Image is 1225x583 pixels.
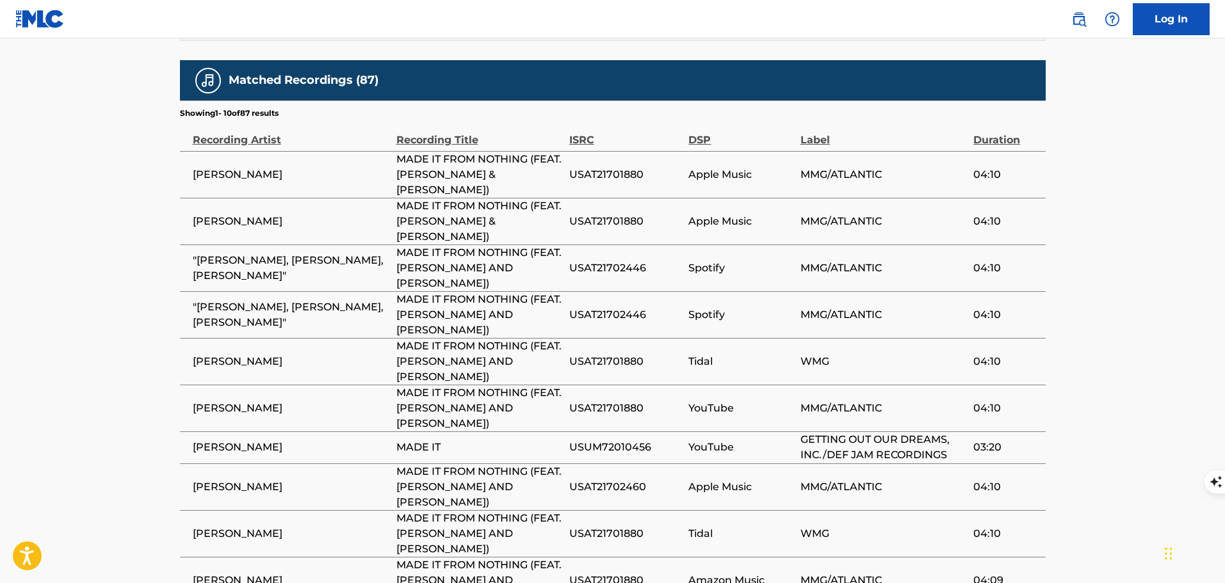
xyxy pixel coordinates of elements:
span: Spotify [688,260,793,276]
span: 04:10 [973,167,1039,182]
span: USAT21701880 [569,354,683,369]
span: MMG/ATLANTIC [800,307,967,323]
span: MADE IT FROM NOTHING (FEAT. [PERSON_NAME] & [PERSON_NAME]) [396,198,563,244]
span: USAT21701880 [569,214,683,229]
img: Matched Recordings [200,73,216,88]
span: YouTube [688,401,793,416]
span: 04:10 [973,354,1039,369]
span: 04:10 [973,260,1039,276]
span: MMG/ATLANTIC [800,214,967,229]
span: USAT21701880 [569,167,683,182]
span: MADE IT FROM NOTHING (FEAT. [PERSON_NAME] AND [PERSON_NAME]) [396,511,563,557]
img: help [1105,12,1120,27]
span: WMG [800,526,967,541]
span: MADE IT FROM NOTHING (FEAT. [PERSON_NAME] & [PERSON_NAME]) [396,152,563,198]
div: Label [800,119,967,148]
span: MADE IT FROM NOTHING (FEAT. [PERSON_NAME] AND [PERSON_NAME]) [396,385,563,431]
span: 03:20 [973,440,1039,455]
span: [PERSON_NAME] [193,214,390,229]
div: Drag [1165,534,1172,573]
span: MADE IT FROM NOTHING (FEAT. [PERSON_NAME] AND [PERSON_NAME]) [396,464,563,510]
img: search [1071,12,1087,27]
span: MMG/ATLANTIC [800,401,967,416]
span: USAT21701880 [569,401,683,416]
span: "[PERSON_NAME], [PERSON_NAME], [PERSON_NAME]" [193,299,390,330]
span: MADE IT FROM NOTHING (FEAT. [PERSON_NAME] AND [PERSON_NAME]) [396,339,563,385]
span: [PERSON_NAME] [193,440,390,455]
span: [PERSON_NAME] [193,479,390,495]
span: 04:10 [973,479,1039,495]
span: YouTube [688,440,793,455]
span: MMG/ATLANTIC [800,479,967,495]
div: Help [1099,6,1125,32]
span: WMG [800,354,967,369]
div: Recording Artist [193,119,390,148]
h5: Matched Recordings (87) [229,73,378,88]
span: MMG/ATLANTIC [800,260,967,276]
iframe: Chat Widget [1161,522,1225,583]
span: GETTING OUT OUR DREAMS, INC./DEF JAM RECORDINGS [800,432,967,463]
div: Recording Title [396,119,563,148]
div: ISRC [569,119,683,148]
span: USAT21702446 [569,260,683,276]
p: Showing 1 - 10 of 87 results [180,108,279,119]
span: MADE IT FROM NOTHING (FEAT. [PERSON_NAME] AND [PERSON_NAME]) [396,292,563,338]
span: Tidal [688,526,793,541]
span: [PERSON_NAME] [193,526,390,541]
span: [PERSON_NAME] [193,354,390,369]
span: Apple Music [688,214,793,229]
span: Apple Music [688,479,793,495]
span: 04:10 [973,401,1039,416]
img: MLC Logo [15,10,65,28]
span: 04:10 [973,214,1039,229]
span: USAT21702446 [569,307,683,323]
span: USAT21701880 [569,526,683,541]
a: Public Search [1066,6,1092,32]
span: USAT21702460 [569,479,683,495]
span: Apple Music [688,167,793,182]
span: [PERSON_NAME] [193,401,390,416]
span: MADE IT [396,440,563,455]
span: Tidal [688,354,793,369]
span: 04:10 [973,526,1039,541]
span: [PERSON_NAME] [193,167,390,182]
span: 04:10 [973,307,1039,323]
div: DSP [688,119,793,148]
span: MMG/ATLANTIC [800,167,967,182]
span: Spotify [688,307,793,323]
span: MADE IT FROM NOTHING (FEAT. [PERSON_NAME] AND [PERSON_NAME]) [396,245,563,291]
div: Duration [973,119,1039,148]
span: USUM72010456 [569,440,683,455]
a: Log In [1133,3,1210,35]
span: "[PERSON_NAME], [PERSON_NAME], [PERSON_NAME]" [193,253,390,284]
